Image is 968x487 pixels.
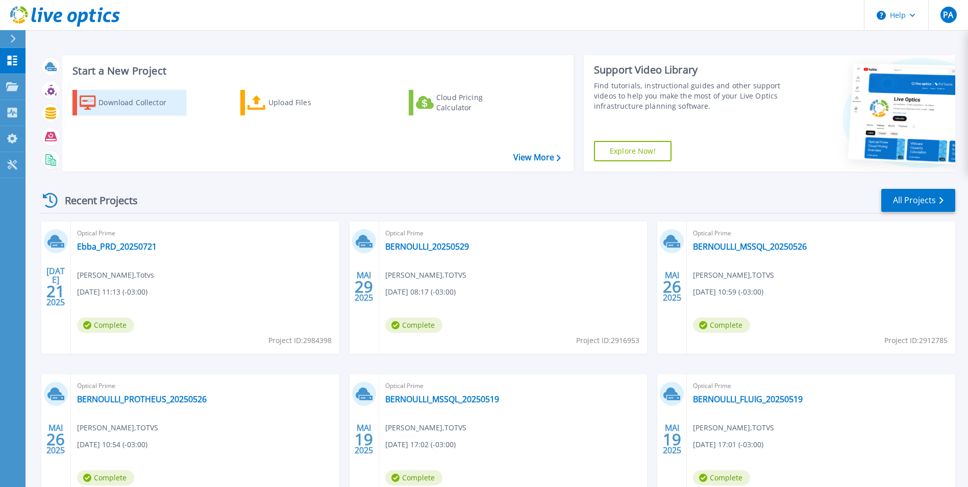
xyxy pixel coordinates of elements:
[594,63,783,77] div: Support Video Library
[385,394,499,404] a: BERNOULLI_MSSQL_20250519
[385,286,456,298] span: [DATE] 08:17 (-03:00)
[594,141,672,161] a: Explore Now!
[46,435,65,444] span: 26
[662,268,682,305] div: MAI 2025
[46,268,65,305] div: [DATE] 2025
[693,318,750,333] span: Complete
[693,286,763,298] span: [DATE] 10:59 (-03:00)
[693,228,949,239] span: Optical Prime
[355,435,373,444] span: 19
[385,422,466,433] span: [PERSON_NAME] , TOTVS
[77,439,147,450] span: [DATE] 10:54 (-03:00)
[46,421,65,458] div: MAI 2025
[881,189,955,212] a: All Projects
[98,92,180,113] div: Download Collector
[385,241,469,252] a: BERNOULLI_20250529
[693,422,774,433] span: [PERSON_NAME] , TOTVS
[72,65,560,77] h3: Start a New Project
[663,282,681,291] span: 26
[354,268,374,305] div: MAI 2025
[46,287,65,296] span: 21
[268,335,332,346] span: Project ID: 2984398
[385,318,442,333] span: Complete
[77,270,154,281] span: [PERSON_NAME] , Totvs
[884,335,948,346] span: Project ID: 2912785
[77,228,333,239] span: Optical Prime
[240,90,354,115] a: Upload Files
[354,421,374,458] div: MAI 2025
[77,470,134,485] span: Complete
[663,435,681,444] span: 19
[385,270,466,281] span: [PERSON_NAME] , TOTVS
[385,380,641,392] span: Optical Prime
[77,394,207,404] a: BERNOULLI_PROTHEUS_20250526
[409,90,523,115] a: Cloud Pricing Calculator
[39,188,152,213] div: Recent Projects
[77,422,158,433] span: [PERSON_NAME] , TOTVS
[693,380,949,392] span: Optical Prime
[436,92,518,113] div: Cloud Pricing Calculator
[693,439,763,450] span: [DATE] 17:01 (-03:00)
[693,394,803,404] a: BERNOULLI_FLUIG_20250519
[77,318,134,333] span: Complete
[385,228,641,239] span: Optical Prime
[385,439,456,450] span: [DATE] 17:02 (-03:00)
[513,153,561,162] a: View More
[77,241,157,252] a: Ebba_PRD_20250721
[693,241,807,252] a: BERNOULLI_MSSQL_20250526
[385,470,442,485] span: Complete
[594,81,783,111] div: Find tutorials, instructional guides and other support videos to help you make the most of your L...
[943,11,953,19] span: PA
[72,90,186,115] a: Download Collector
[77,380,333,392] span: Optical Prime
[662,421,682,458] div: MAI 2025
[576,335,639,346] span: Project ID: 2916953
[77,286,147,298] span: [DATE] 11:13 (-03:00)
[693,470,750,485] span: Complete
[268,92,350,113] div: Upload Files
[355,282,373,291] span: 29
[693,270,774,281] span: [PERSON_NAME] , TOTVS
